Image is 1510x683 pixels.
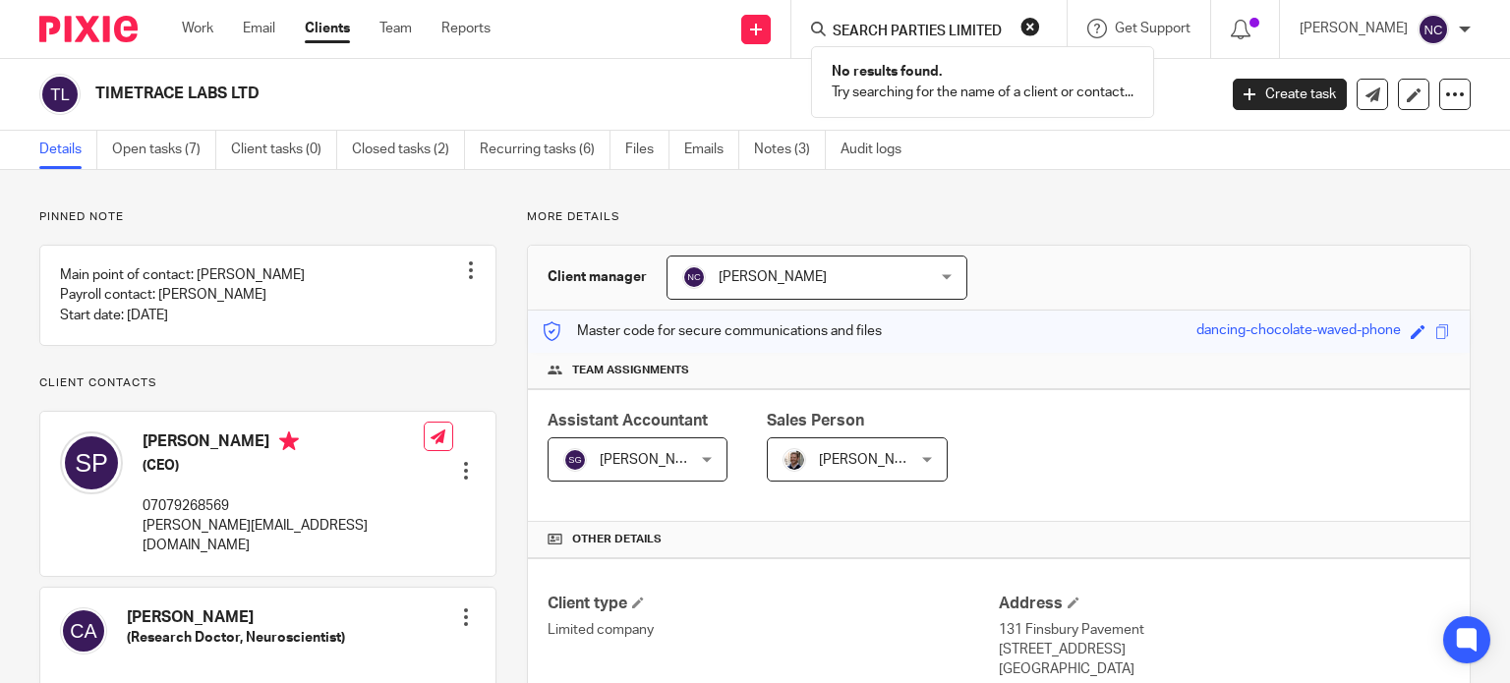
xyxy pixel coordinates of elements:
img: Matt%20Circle.png [783,448,806,472]
p: Limited company [548,620,999,640]
p: Master code for secure communications and files [543,321,882,341]
img: svg%3E [563,448,587,472]
a: Recurring tasks (6) [480,131,610,169]
span: [PERSON_NAME] [600,453,708,467]
span: [PERSON_NAME] [819,453,927,467]
a: Notes (3) [754,131,826,169]
img: svg%3E [1418,14,1449,45]
input: Search [831,24,1008,41]
img: Pixie [39,16,138,42]
p: Pinned note [39,209,496,225]
span: Other details [572,532,662,547]
p: 131 Finsbury Pavement [999,620,1450,640]
p: [STREET_ADDRESS] [999,640,1450,659]
h4: Client type [548,594,999,614]
p: More details [527,209,1471,225]
a: Client tasks (0) [231,131,337,169]
a: Closed tasks (2) [352,131,465,169]
a: Audit logs [841,131,916,169]
img: svg%3E [39,74,81,115]
span: Assistant Accountant [548,413,708,428]
p: 07079268569 [143,496,424,516]
h4: [PERSON_NAME] [127,607,345,628]
span: Team assignments [572,363,689,378]
h4: [PERSON_NAME] [143,431,424,456]
a: Details [39,131,97,169]
p: [PERSON_NAME] [1300,19,1408,38]
img: svg%3E [682,265,706,289]
a: Files [625,131,669,169]
h2: TIMETRACE LABS LTD [95,84,982,104]
span: Get Support [1115,22,1191,35]
a: Emails [684,131,739,169]
a: Reports [441,19,491,38]
a: Team [379,19,412,38]
a: Work [182,19,213,38]
h4: Address [999,594,1450,614]
p: [GEOGRAPHIC_DATA] [999,659,1450,679]
span: Sales Person [767,413,864,428]
p: [PERSON_NAME][EMAIL_ADDRESS][DOMAIN_NAME] [143,516,424,556]
img: svg%3E [60,431,123,494]
h5: (Research Doctor, Neuroscientist) [127,628,345,648]
div: dancing-chocolate-waved-phone [1196,320,1401,343]
img: svg%3E [60,607,107,655]
a: Clients [305,19,350,38]
a: Email [243,19,275,38]
i: Primary [279,431,299,451]
p: Client contacts [39,375,496,391]
h3: Client manager [548,267,647,287]
h5: (CEO) [143,456,424,476]
a: Create task [1233,79,1347,110]
span: [PERSON_NAME] [719,270,827,284]
a: Open tasks (7) [112,131,216,169]
button: Clear [1020,17,1040,36]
